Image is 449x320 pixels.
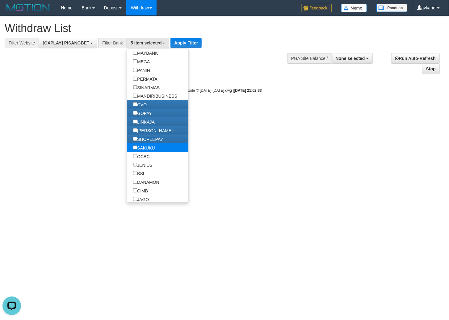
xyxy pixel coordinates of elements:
img: Feedback.jpg [301,4,332,12]
input: DANAMON [133,180,137,184]
input: LINKAJA [133,120,137,124]
label: PANIN [127,66,156,74]
input: JENIUS [133,163,137,167]
div: Filter Bank [98,38,127,48]
a: Run Auto-Refresh [391,53,440,64]
input: BSI [133,171,137,175]
button: Open LiveChat chat widget [2,2,21,21]
label: MANDIRIBUSINESS [127,91,183,100]
span: [OXPLAY] PISANGBET [43,40,89,45]
input: CIMB [133,188,137,192]
label: GOPAY [127,109,158,117]
div: Filter Website [5,38,39,48]
input: OVO [133,102,137,106]
input: PERMATA [133,77,137,81]
div: PGA Site Balance / [287,53,332,64]
input: JAGO [133,197,137,201]
label: MAYBANK [127,48,164,57]
strong: [DATE] 21:02:33 [234,88,262,93]
input: PANIN [133,68,137,72]
input: MEGA [133,59,137,63]
label: SAKUKU [127,143,161,152]
input: GOPAY [133,111,137,115]
label: MEGA [127,57,156,66]
input: SAKUKU [133,145,137,149]
span: None selected [336,56,365,61]
label: CIMB [127,186,154,195]
button: Apply Filter [170,38,202,48]
img: Button%20Memo.svg [341,4,367,12]
label: [PERSON_NAME] [127,126,179,135]
label: PERMATA [127,74,164,83]
label: OCBC [127,152,156,161]
input: [PERSON_NAME] [133,128,137,132]
a: Stop [422,64,440,74]
input: MANDIRIBUSINESS [133,94,137,98]
img: MOTION_logo.png [5,3,52,12]
label: BSI [127,169,150,178]
input: SHOPEEPAY [133,137,137,141]
h1: Withdraw List [5,22,293,35]
input: OCBC [133,154,137,158]
label: SINARMAS [127,83,166,92]
button: None selected [332,53,373,64]
input: SINARMAS [133,85,137,89]
label: LINKAJA [127,117,161,126]
button: 5 item selected [127,38,169,48]
input: MAYBANK [133,51,137,55]
label: OVO [127,100,153,109]
img: panduan.png [376,4,407,12]
button: [OXPLAY] PISANGBET [39,38,97,48]
span: 5 item selected [131,40,162,45]
small: code © [DATE]-[DATE] dwg | [187,88,262,93]
label: DANAMON [127,178,165,186]
label: SHOPEEPAY [127,135,169,143]
label: JENIUS [127,161,159,169]
label: JAGO [127,195,155,204]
